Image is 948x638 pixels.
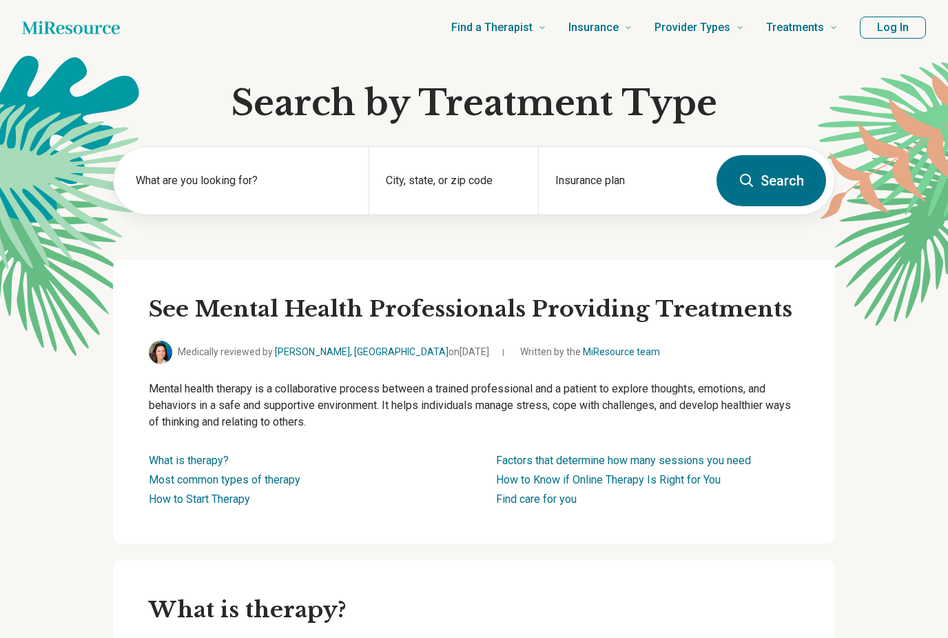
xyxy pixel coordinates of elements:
button: Log In [860,17,926,39]
a: Factors that determine how many sessions you need [496,454,751,467]
span: Insurance [568,18,619,37]
h1: Search by Treatment Type [113,83,835,124]
button: Search [717,155,826,206]
span: Find a Therapist [451,18,533,37]
a: [PERSON_NAME], [GEOGRAPHIC_DATA] [275,346,449,357]
a: How to Start Therapy [149,492,250,506]
p: Mental health therapy is a collaborative process between a trained professional and a patient to ... [149,381,799,430]
a: Find care for you [496,492,577,506]
span: Treatments [766,18,824,37]
span: Medically reviewed by [178,345,489,359]
label: What are you looking for? [136,172,352,189]
a: How to Know if Online Therapy Is Right for You [496,473,721,486]
a: Most common types of therapy [149,473,300,486]
span: Provider Types [655,18,730,37]
h3: What is therapy? [149,596,799,625]
h2: See Mental Health Professionals Providing Treatments [149,295,799,324]
a: What is therapy? [149,454,229,467]
span: Written by the [520,345,660,359]
a: MiResource team [583,346,660,357]
span: on [DATE] [449,346,489,357]
a: Home page [22,14,120,41]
